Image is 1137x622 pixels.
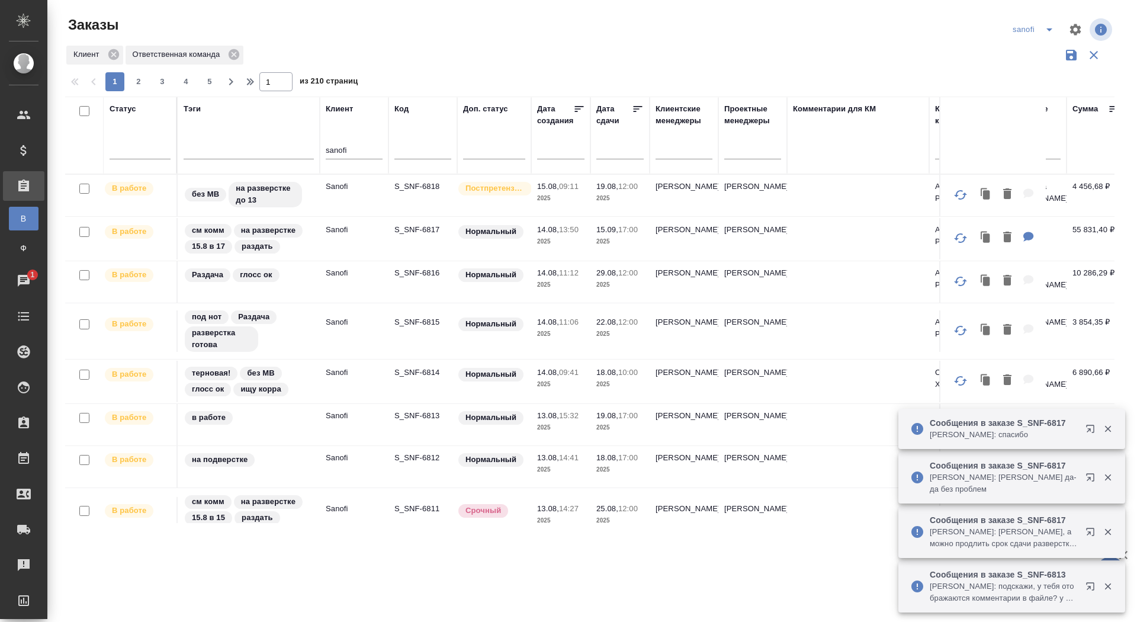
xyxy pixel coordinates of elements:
div: Статус по умолчанию для стандартных заказов [457,367,525,383]
p: Сообщения в заказе S_SNF-6817 [930,460,1078,472]
p: 2025 [596,464,644,476]
p: 13.08, [537,504,559,513]
p: В работе [112,412,146,424]
button: 5 [200,72,219,91]
p: 14.08, [537,368,559,377]
button: Открыть в новой вкладке [1078,417,1107,445]
td: 10 286,29 ₽ [1067,261,1126,303]
div: Доп. статус [463,103,508,115]
p: 14.08, [537,225,559,234]
p: 17:00 [618,453,638,462]
p: 2025 [596,422,644,434]
span: Заказы [65,15,118,34]
p: на разверстке [241,496,296,508]
button: 4 [176,72,195,91]
button: Сбросить фильтры [1083,44,1105,66]
button: Обновить [946,316,975,345]
div: Статус по умолчанию для стандартных заказов [457,410,525,426]
p: Sanofi [326,452,383,464]
button: Клонировать [975,269,997,293]
div: Раздача, глосс ок [184,267,314,283]
p: 14.08, [537,318,559,326]
p: АО "Санофи Россия" [935,316,992,340]
p: 17:00 [618,411,638,420]
button: Удалить [997,368,1017,393]
span: В [15,213,33,225]
p: Раздача [238,311,269,323]
span: 4 [176,76,195,88]
p: раздать [242,512,273,524]
p: 17:00 [618,225,638,234]
p: см комм [192,225,224,236]
button: 3 [153,72,172,91]
div: Комментарии для КМ [793,103,876,115]
td: [PERSON_NAME] [718,404,787,445]
a: В [9,207,38,230]
p: S_SNF-6813 [394,410,451,422]
div: Код [394,103,409,115]
td: [PERSON_NAME] [650,497,718,538]
p: АО "Санофи Россия" [935,181,992,204]
button: Обновить [946,367,975,395]
p: 10:00 [618,368,638,377]
p: В работе [112,269,146,281]
p: Клиент [73,49,104,60]
p: 19.08, [596,182,618,191]
p: Раздача [192,269,223,281]
div: Дата создания [537,103,573,127]
p: 2025 [537,236,584,248]
div: Контрагент клиента [935,103,992,127]
p: В работе [112,368,146,380]
span: 5 [200,76,219,88]
div: Выставляет ПМ после принятия заказа от КМа [104,181,171,197]
button: Обновить [946,181,975,209]
td: 4 456,68 ₽ [1067,175,1126,216]
td: [PERSON_NAME] [650,310,718,352]
p: S_SNF-6815 [394,316,451,328]
button: Клонировать [975,368,997,393]
button: Обновить [946,224,975,252]
div: см комм, на разверстке, 15.8 в 17, раздать [184,223,314,255]
p: Нормальный [465,454,516,466]
p: S_SNF-6818 [394,181,451,193]
p: Срочный [465,505,501,517]
p: Нормальный [465,226,516,238]
p: АО "Санофи Россия" [935,224,992,248]
p: Sanofi [326,316,383,328]
p: 2025 [537,279,584,291]
p: 2025 [596,515,644,527]
td: [PERSON_NAME] [650,361,718,402]
p: [PERSON_NAME]: [PERSON_NAME] да-да без проблем [930,472,1078,495]
p: S_SNF-6811 [394,503,451,515]
td: [PERSON_NAME] [650,446,718,488]
p: глосс ок [192,383,224,395]
div: Выставляет ПМ после принятия заказа от КМа [104,452,171,468]
p: раздать [242,241,273,252]
button: Клонировать [975,318,997,342]
p: 2025 [596,328,644,340]
div: Статус по умолчанию для стандартных заказов [457,224,525,240]
p: на подверстке [192,454,248,466]
button: Открыть в новой вкладке [1078,520,1107,549]
div: Выставляет ПМ после принятия заказа от КМа [104,267,171,283]
button: Удалить [997,269,1017,293]
p: 2025 [537,193,584,204]
p: 14:41 [559,453,579,462]
p: 12:00 [618,504,638,513]
p: 12:00 [618,268,638,277]
a: Ф [9,236,38,260]
td: [PERSON_NAME] [650,175,718,216]
td: [PERSON_NAME] [718,261,787,303]
p: 2025 [537,464,584,476]
p: [PERSON_NAME]: [PERSON_NAME], а можно продлить срок сдачи разверстки на утро [DATE]? [930,526,1078,550]
p: 2025 [596,193,644,204]
p: 13.08, [537,411,559,420]
p: Sanofi [326,267,383,279]
p: 2025 [537,515,584,527]
p: S_SNF-6817 [394,224,451,236]
p: Ответственная команда [133,49,224,60]
p: 22.08, [596,318,618,326]
div: под нот, Раздача, разверстка готова [184,309,314,353]
p: S_SNF-6814 [394,367,451,379]
div: Выставляет ПМ после принятия заказа от КМа [104,367,171,383]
